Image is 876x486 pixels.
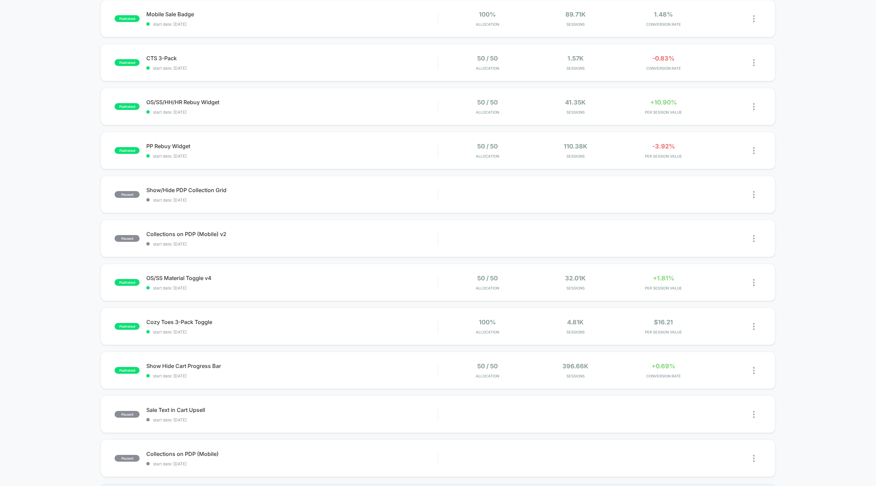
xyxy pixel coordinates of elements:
span: start date: [DATE] [146,22,438,27]
span: start date: [DATE] [146,198,438,203]
img: close [753,147,755,154]
span: PER SESSION VALUE [621,286,706,291]
span: 89.71k [565,11,586,18]
span: 50 / 50 [477,55,498,62]
span: start date: [DATE] [146,110,438,115]
span: 1.48% [654,11,673,18]
span: Sessions [533,110,618,115]
span: 1.57k [567,55,584,62]
span: start date: [DATE] [146,373,438,378]
img: close [753,455,755,462]
span: +1.81% [653,275,674,282]
span: PER SESSION VALUE [621,110,706,115]
span: paused [115,411,140,418]
span: +0.69% [652,363,675,370]
span: 50 / 50 [477,275,498,282]
span: paused [115,191,140,198]
span: start date: [DATE] [146,461,438,466]
span: CONVERSION RATE [621,22,706,27]
span: Collections on PDP (Mobile) v2 [146,231,438,237]
span: 50 / 50 [477,99,498,106]
span: 100% [479,319,496,326]
span: -3.92% [652,143,675,150]
span: Sessions [533,154,618,159]
span: published [115,279,140,286]
span: paused [115,235,140,242]
span: +10.90% [650,99,677,106]
span: Allocation [476,22,499,27]
span: Sessions [533,374,618,378]
span: CONVERSION RATE [621,66,706,71]
span: published [115,323,140,330]
span: CONVERSION RATE [621,374,706,378]
span: start date: [DATE] [146,329,438,334]
img: close [753,15,755,22]
img: close [753,59,755,66]
span: Allocation [476,66,499,71]
span: published [115,59,140,66]
span: PER SESSION VALUE [621,154,706,159]
span: 41.35k [565,99,586,106]
span: $16.21 [654,319,673,326]
img: close [753,191,755,198]
span: -0.83% [652,55,675,62]
span: published [115,103,140,110]
span: start date: [DATE] [146,154,438,159]
span: 32.01k [565,275,586,282]
span: Cozy Toes 3-Pack Toggle [146,319,438,325]
span: 50 / 50 [477,143,498,150]
span: PP Rebuy Widget [146,143,438,149]
span: 4.81k [567,319,584,326]
span: 110.38k [564,143,587,150]
span: Sessions [533,286,618,291]
span: 50 / 50 [477,363,498,370]
img: close [753,235,755,242]
span: Show Hide Cart Progress Bar [146,363,438,369]
span: start date: [DATE] [146,241,438,247]
span: published [115,367,140,374]
img: close [753,103,755,110]
span: OS/SS Material Toggle v4 [146,275,438,281]
span: Collections on PDP (Mobile) [146,450,438,457]
span: PER SESSION VALUE [621,330,706,334]
span: Show/Hide PDP Collection Grid [146,187,438,193]
img: close [753,411,755,418]
span: OS/SS/HH/HR Rebuy Widget [146,99,438,106]
span: Sale Text in Cart Upsell [146,407,438,413]
img: close [753,323,755,330]
span: published [115,147,140,154]
span: start date: [DATE] [146,66,438,71]
span: Mobile Sale Badge [146,11,438,18]
span: Allocation [476,154,499,159]
span: Allocation [476,110,499,115]
span: 100% [479,11,496,18]
span: Allocation [476,374,499,378]
span: start date: [DATE] [146,285,438,291]
img: close [753,279,755,286]
img: close [753,367,755,374]
span: published [115,15,140,22]
span: Sessions [533,330,618,334]
span: Sessions [533,66,618,71]
span: paused [115,455,140,462]
span: Sessions [533,22,618,27]
span: start date: [DATE] [146,417,438,422]
span: Allocation [476,286,499,291]
span: CTS 3-Pack [146,55,438,62]
span: Allocation [476,330,499,334]
span: 396.66k [562,363,588,370]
